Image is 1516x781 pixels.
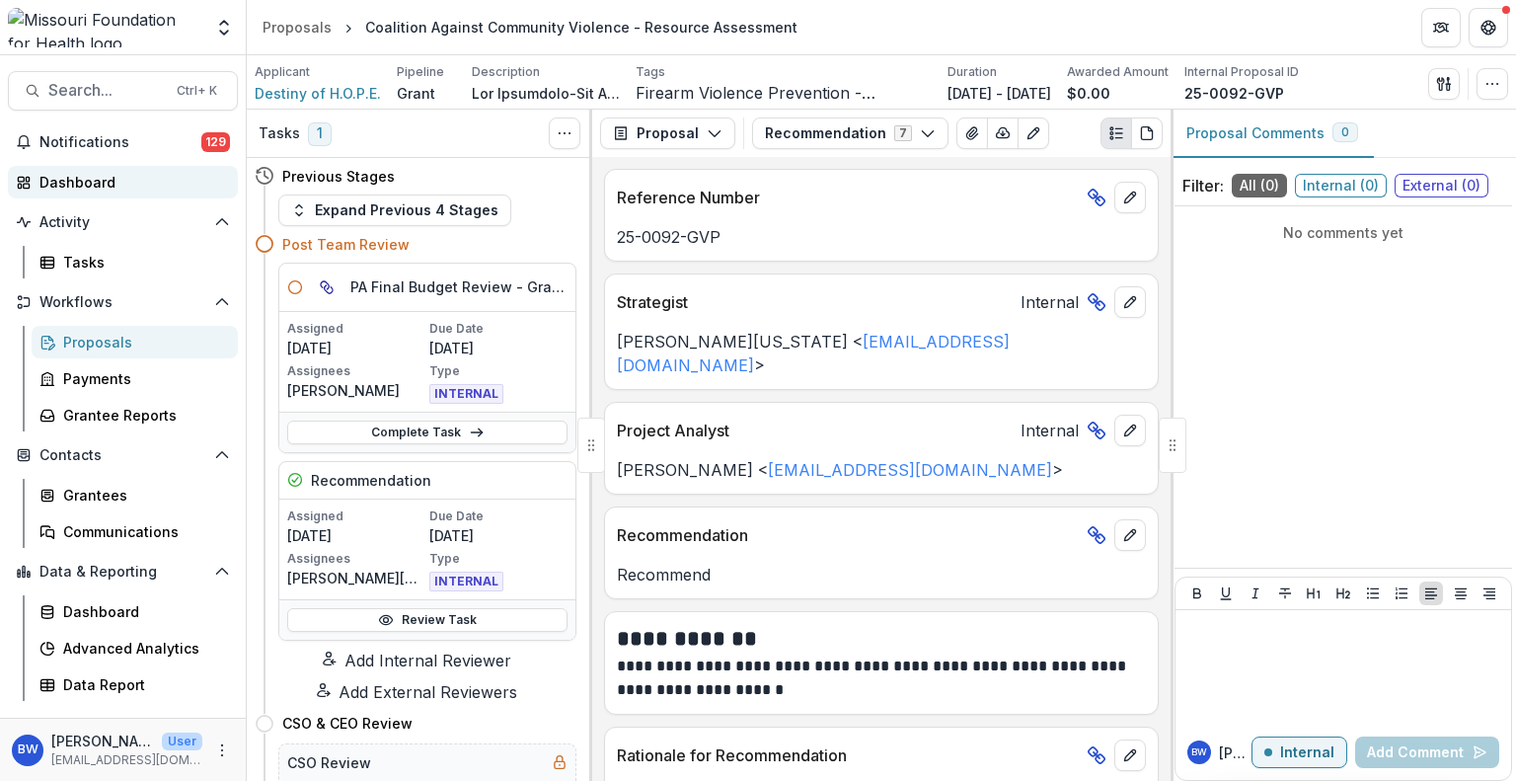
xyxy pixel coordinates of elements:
p: [DATE] [287,525,425,546]
p: User [162,733,202,750]
h4: Previous Stages [282,166,395,187]
p: Grant [397,83,435,104]
a: Proposals [32,326,238,358]
button: Align Right [1478,582,1501,605]
div: Grantee Reports [63,405,222,426]
a: Grantees [32,479,238,511]
button: edit [1114,415,1146,446]
span: INTERNAL [429,384,503,404]
div: Coalition Against Community Violence - Resource Assessment [365,17,797,38]
button: Add External Reviewers [255,680,576,704]
button: Align Center [1449,582,1473,605]
button: Edit as form [1018,117,1049,149]
p: 25-0092-GVP [1184,83,1284,104]
button: Open Contacts [8,439,238,471]
button: Open entity switcher [210,8,238,47]
button: Bullet List [1361,582,1385,605]
span: Search... [48,81,165,100]
button: Underline [1214,582,1238,605]
span: 129 [201,132,230,152]
p: Awarded Amount [1067,63,1169,81]
p: Reference Number [617,186,1079,209]
button: Heading 2 [1331,582,1355,605]
a: Complete Task [287,421,568,444]
p: Assigned [287,508,425,525]
a: Tasks [32,246,238,278]
span: INTERNAL [429,572,503,591]
div: Grantees [63,485,222,506]
button: Proposal [600,117,735,149]
div: Brian Washington [1191,747,1207,757]
button: Add Internal Reviewer [255,649,576,672]
button: Internal [1251,737,1347,768]
a: Review Task [287,608,568,632]
button: Recommendation7 [752,117,948,149]
button: Ordered List [1390,582,1413,605]
button: edit [1114,519,1146,551]
button: Heading 1 [1302,582,1326,605]
button: Open Activity [8,206,238,238]
button: Get Help [1469,8,1508,47]
span: External ( 0 ) [1395,174,1488,197]
p: Assigned [287,320,425,338]
p: Duration [947,63,997,81]
p: [DATE] [429,338,568,358]
div: Data Report [63,674,222,695]
img: Missouri Foundation for Health logo [8,8,202,47]
button: PDF view [1131,117,1163,149]
button: Toggle View Cancelled Tasks [549,117,580,149]
p: [PERSON_NAME] [1219,742,1251,763]
button: Open Data & Reporting [8,556,238,587]
p: [PERSON_NAME][US_STATE] [51,731,154,751]
button: Expand Previous 4 Stages [278,195,511,226]
a: Grantee Reports [32,399,238,431]
p: Internal [1280,744,1334,761]
span: Data & Reporting [39,564,206,581]
button: Bold [1185,582,1209,605]
span: Workflows [39,294,206,311]
div: Communications [63,521,222,542]
h5: Recommendation [311,470,431,491]
div: Dashboard [63,601,222,622]
h4: CSO & CEO Review [282,713,413,734]
span: Contacts [39,447,206,464]
p: Tags [636,63,665,81]
button: edit [1114,740,1146,771]
p: Type [429,362,568,380]
a: Data Report [32,668,238,701]
p: [PERSON_NAME][US_STATE] < > [617,330,1146,377]
button: Search... [8,71,238,111]
a: Advanced Analytics [32,632,238,664]
p: Rationale for Recommendation [617,743,1079,767]
p: $0.00 [1067,83,1110,104]
div: Proposals [63,332,222,352]
span: 1 [308,122,332,146]
p: Internal Proposal ID [1184,63,1299,81]
h3: Tasks [259,125,300,142]
p: [DATE] - [DATE] [947,83,1051,104]
button: edit [1114,286,1146,318]
a: Dashboard [32,595,238,628]
button: Proposal Comments [1171,110,1374,158]
p: Description [472,63,540,81]
a: Communications [32,515,238,548]
span: Firearm Violence Prevention - Advocates' Network and Capacity Building - Cohort Style Funding - P... [636,84,932,103]
button: Strike [1273,582,1297,605]
a: Dashboard [8,166,238,198]
button: View Attached Files [956,117,988,149]
p: No comments yet [1182,222,1504,243]
div: Dashboard [39,172,222,193]
span: 0 [1341,125,1349,139]
button: Add Comment [1355,737,1499,768]
h4: Post Team Review [282,234,410,255]
button: edit [1114,182,1146,213]
h5: PA Final Budget Review - Grants [350,276,568,297]
p: [DATE] [429,525,568,546]
p: Strategist [617,290,1013,314]
p: [PERSON_NAME][US_STATE] [287,568,425,588]
button: Plaintext view [1100,117,1132,149]
nav: breadcrumb [255,13,805,41]
p: [EMAIL_ADDRESS][DOMAIN_NAME] [51,751,202,769]
a: [EMAIL_ADDRESS][DOMAIN_NAME] [617,332,1010,375]
a: Payments [32,362,238,395]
